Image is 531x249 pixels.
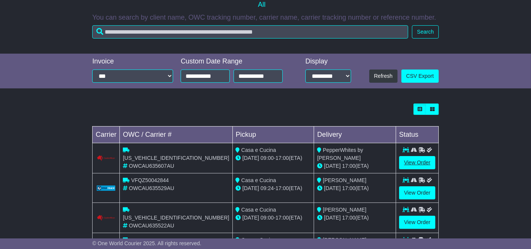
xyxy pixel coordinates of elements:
[242,215,259,221] span: [DATE]
[342,185,355,191] span: 17:00
[324,185,341,191] span: [DATE]
[232,126,314,143] td: Pickup
[260,185,274,191] span: 09:24
[129,223,174,229] span: OWCAU635522AU
[120,126,232,143] td: OWC / Carrier #
[323,207,366,213] span: [PERSON_NAME]
[401,70,439,83] a: CSV Export
[323,177,366,183] span: [PERSON_NAME]
[396,126,439,143] td: Status
[97,215,116,221] img: Couriers_Please.png
[276,215,289,221] span: 17:00
[342,215,355,221] span: 17:00
[241,177,276,183] span: Casa e Cucina
[236,214,311,222] div: - (ETA)
[129,185,174,191] span: OWCAU635529AU
[317,147,363,161] span: PepperWhites by [PERSON_NAME]
[324,163,341,169] span: [DATE]
[93,126,120,143] td: Carrier
[260,155,274,161] span: 09:00
[123,215,229,221] span: [US_VEHICLE_IDENTIFICATION_NUMBER]
[131,177,169,183] span: VFQZ50042844
[242,185,259,191] span: [DATE]
[399,156,435,169] a: View Order
[369,70,398,83] button: Refresh
[399,216,435,229] a: View Order
[276,185,289,191] span: 17:00
[317,184,393,192] div: (ETA)
[181,57,291,66] div: Custom Date Range
[324,215,341,221] span: [DATE]
[323,237,366,243] span: [PERSON_NAME]
[123,155,229,161] span: [US_VEHICLE_IDENTIFICATION_NUMBER]
[92,14,439,22] p: You can search by client name, OWC tracking number, carrier name, carrier tracking number or refe...
[399,186,435,200] a: View Order
[242,155,259,161] span: [DATE]
[241,147,276,153] span: Casa e Cucina
[305,57,351,66] div: Display
[92,57,173,66] div: Invoice
[236,184,311,192] div: - (ETA)
[129,163,174,169] span: OWCAU635607AU
[314,126,396,143] td: Delivery
[276,155,289,161] span: 17:00
[97,186,116,190] img: GetCarrierServiceLogo
[260,215,274,221] span: 09:00
[317,214,393,222] div: (ETA)
[241,207,276,213] span: Casa e Cucina
[97,155,116,161] img: Couriers_Please.png
[317,162,393,170] div: (ETA)
[92,240,201,246] span: © One World Courier 2025. All rights reserved.
[241,237,276,243] span: Casa e Cucina
[412,25,438,39] button: Search
[236,154,311,162] div: - (ETA)
[342,163,355,169] span: 17:00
